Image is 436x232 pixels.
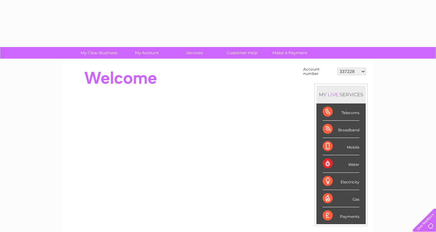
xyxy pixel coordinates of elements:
a: Customer Help [216,47,268,59]
div: Payments [323,207,359,224]
div: Broadband [323,121,359,138]
td: Account number [302,66,336,77]
div: Electricity [323,173,359,190]
div: Water [323,155,359,172]
div: Telecoms [323,103,359,121]
div: MY SERVICES [316,86,366,103]
a: My Account [121,47,173,59]
div: LIVE [326,92,340,98]
a: Services [169,47,220,59]
a: Make A Payment [264,47,316,59]
div: Gas [323,190,359,207]
a: My Clear Business [73,47,125,59]
div: Mobile [323,138,359,155]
